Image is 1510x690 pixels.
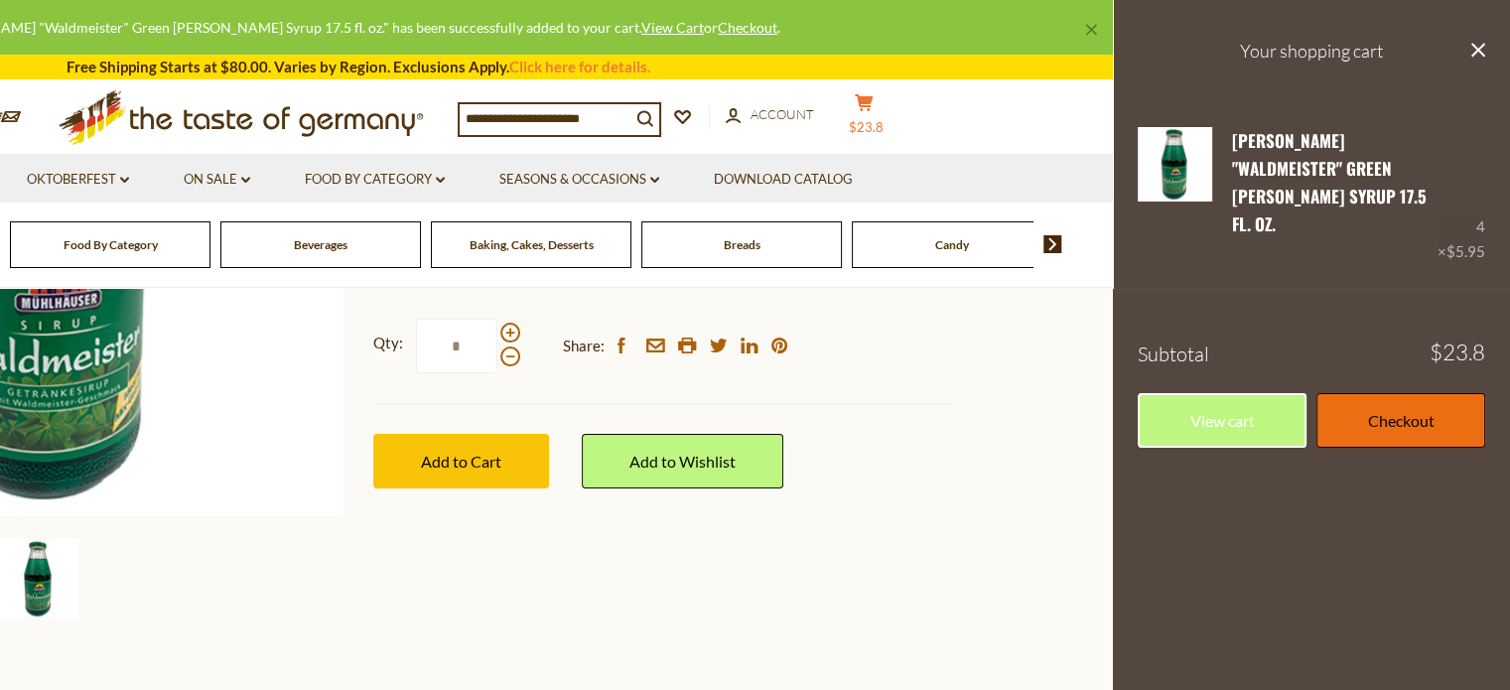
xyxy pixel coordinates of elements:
[724,237,760,252] a: Breads
[726,104,814,126] a: Account
[1430,342,1485,363] span: $23.8
[1085,24,1097,36] a: ×
[294,237,347,252] a: Beverages
[714,169,853,191] a: Download Catalog
[1282,245,1342,263] a: Remove
[563,334,605,358] span: Share:
[499,169,659,191] a: Seasons & Occasions
[64,237,158,252] a: Food By Category
[509,58,650,75] a: Click here for details.
[1043,235,1062,253] img: next arrow
[416,319,497,373] input: Qty:
[373,434,549,488] button: Add to Cart
[1232,128,1427,237] a: [PERSON_NAME] "Waldmeister" Green [PERSON_NAME] Syrup 17.5 fl. oz.
[27,169,129,191] a: Oktoberfest
[373,331,403,355] strong: Qty:
[849,119,884,135] span: $23.8
[1138,393,1306,448] a: View cart
[305,169,445,191] a: Food By Category
[421,452,501,471] span: Add to Cart
[1232,245,1266,263] a: Edit
[835,93,894,143] button: $23.8
[1446,242,1485,260] span: $5.95
[1138,342,1209,366] span: Subtotal
[1138,127,1212,265] a: Muehlhauser "Waldmeister" Green Woodruff Syrup 17.5 fl. oz.
[751,106,814,122] span: Account
[184,169,250,191] a: On Sale
[1138,127,1212,202] img: Muehlhauser "Waldmeister" Green Woodruff Syrup 17.5 fl. oz.
[718,19,777,36] a: Checkout
[470,237,594,252] a: Baking, Cakes, Desserts
[935,237,969,252] a: Candy
[582,434,783,488] a: Add to Wishlist
[1438,127,1485,265] div: 4 ×
[641,19,704,36] a: View Cart
[1316,393,1485,448] a: Checkout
